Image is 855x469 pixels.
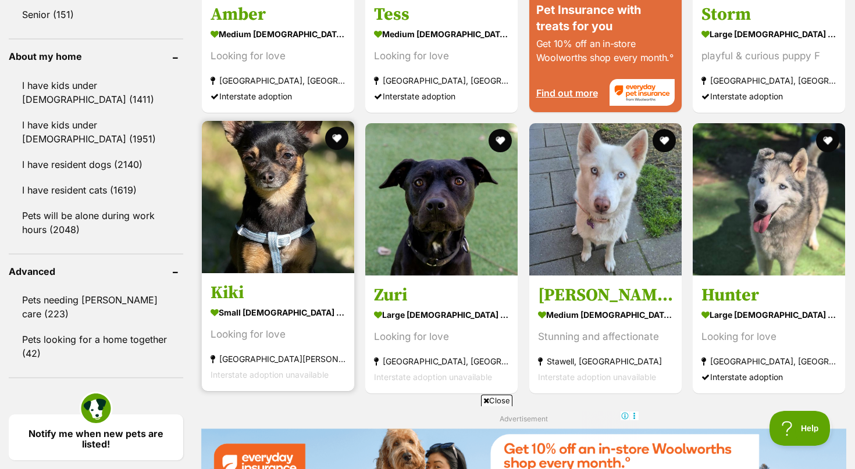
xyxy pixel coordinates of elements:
a: I have kids under [DEMOGRAPHIC_DATA] (1411) [9,73,183,112]
strong: [GEOGRAPHIC_DATA], [GEOGRAPHIC_DATA] [211,72,345,88]
a: I have resident dogs (2140) [9,152,183,177]
strong: medium [DEMOGRAPHIC_DATA] Dog [538,306,673,323]
div: Interstate adoption [701,369,836,385]
a: Notify me when new pets are listed! [9,414,183,460]
span: Interstate adoption unavailable [538,372,656,382]
div: Interstate adoption [701,88,836,103]
button: favourite [325,127,348,150]
a: Pets needing [PERSON_NAME] care (223) [9,288,183,326]
div: Interstate adoption [374,88,509,103]
span: Interstate adoption unavailable [211,370,329,380]
img: Hunter - Siberian Husky Dog [693,123,845,275]
iframe: Advertisement [216,411,639,463]
a: Zuri large [DEMOGRAPHIC_DATA] Dog Looking for love [GEOGRAPHIC_DATA], [GEOGRAPHIC_DATA] Interstat... [365,275,518,393]
div: Interstate adoption [211,88,345,103]
button: favourite [653,129,676,152]
div: Looking for love [374,329,509,345]
strong: small [DEMOGRAPHIC_DATA] Dog [211,304,345,321]
strong: medium [DEMOGRAPHIC_DATA] Dog [211,25,345,42]
h3: Zuri [374,284,509,306]
strong: Stawell, [GEOGRAPHIC_DATA] [538,353,673,369]
a: Kiki small [DEMOGRAPHIC_DATA] Dog Looking for love [GEOGRAPHIC_DATA][PERSON_NAME], [GEOGRAPHIC_DA... [202,273,354,391]
button: favourite [489,129,512,152]
strong: [GEOGRAPHIC_DATA], [GEOGRAPHIC_DATA] [701,72,836,88]
strong: [GEOGRAPHIC_DATA], [GEOGRAPHIC_DATA] [374,72,509,88]
strong: large [DEMOGRAPHIC_DATA] Dog [701,306,836,323]
strong: large [DEMOGRAPHIC_DATA] Dog [374,306,509,323]
div: Looking for love [374,48,509,63]
h3: Tess [374,3,509,25]
span: Close [481,395,512,406]
strong: [GEOGRAPHIC_DATA], [GEOGRAPHIC_DATA] [701,353,836,369]
a: [PERSON_NAME] medium [DEMOGRAPHIC_DATA] Dog Stunning and affectionate Stawell, [GEOGRAPHIC_DATA] ... [529,275,682,393]
div: playful & curious puppy F [701,48,836,63]
strong: large [DEMOGRAPHIC_DATA] Dog [701,25,836,42]
iframe: Help Scout Beacon - Open [769,411,832,446]
a: I have kids under [DEMOGRAPHIC_DATA] (1951) [9,113,183,151]
h3: Storm [701,3,836,25]
h3: Hunter [701,284,836,306]
a: Hunter large [DEMOGRAPHIC_DATA] Dog Looking for love [GEOGRAPHIC_DATA], [GEOGRAPHIC_DATA] Interst... [693,275,845,393]
strong: [GEOGRAPHIC_DATA][PERSON_NAME], [GEOGRAPHIC_DATA] [211,351,345,367]
div: Stunning and affectionate [538,329,673,345]
header: About my home [9,51,183,62]
a: Pets looking for a home together (42) [9,327,183,366]
h3: Amber [211,3,345,25]
img: Kiki - Chihuahua Dog [202,121,354,273]
img: Zuri - Staffordshire Terrier Dog [365,123,518,275]
div: Looking for love [211,48,345,63]
h3: [PERSON_NAME] [538,284,673,306]
span: Interstate adoption unavailable [374,372,492,382]
button: favourite [816,129,839,152]
a: Pets will be alone during work hours (2048) [9,203,183,242]
strong: medium [DEMOGRAPHIC_DATA] Dog [374,25,509,42]
div: Looking for love [701,329,836,345]
a: I have resident cats (1619) [9,178,183,202]
div: Looking for love [211,327,345,342]
a: Senior (151) [9,2,183,27]
header: Advanced [9,266,183,277]
h3: Kiki [211,282,345,304]
strong: [GEOGRAPHIC_DATA], [GEOGRAPHIC_DATA] [374,353,509,369]
img: Ashie - Siberian Husky Dog [529,123,682,275]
